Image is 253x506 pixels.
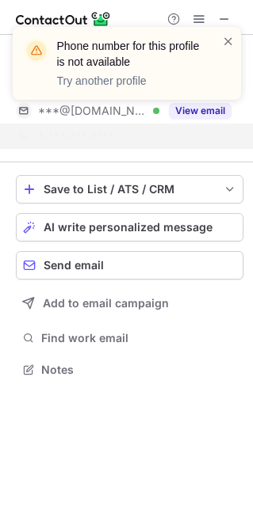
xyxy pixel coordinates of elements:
button: Notes [16,359,243,381]
span: AI write personalized message [44,221,213,234]
span: Find work email [41,331,237,345]
span: Add to email campaign [43,297,169,310]
button: AI write personalized message [16,213,243,242]
button: Find work email [16,327,243,349]
button: Add to email campaign [16,289,243,318]
p: Try another profile [57,73,203,89]
button: Send email [16,251,243,280]
button: save-profile-one-click [16,175,243,204]
img: ContactOut v5.3.10 [16,10,111,29]
img: warning [24,38,49,63]
span: Send email [44,259,104,272]
span: Notes [41,363,237,377]
div: Save to List / ATS / CRM [44,183,216,196]
header: Phone number for this profile is not available [57,38,203,70]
